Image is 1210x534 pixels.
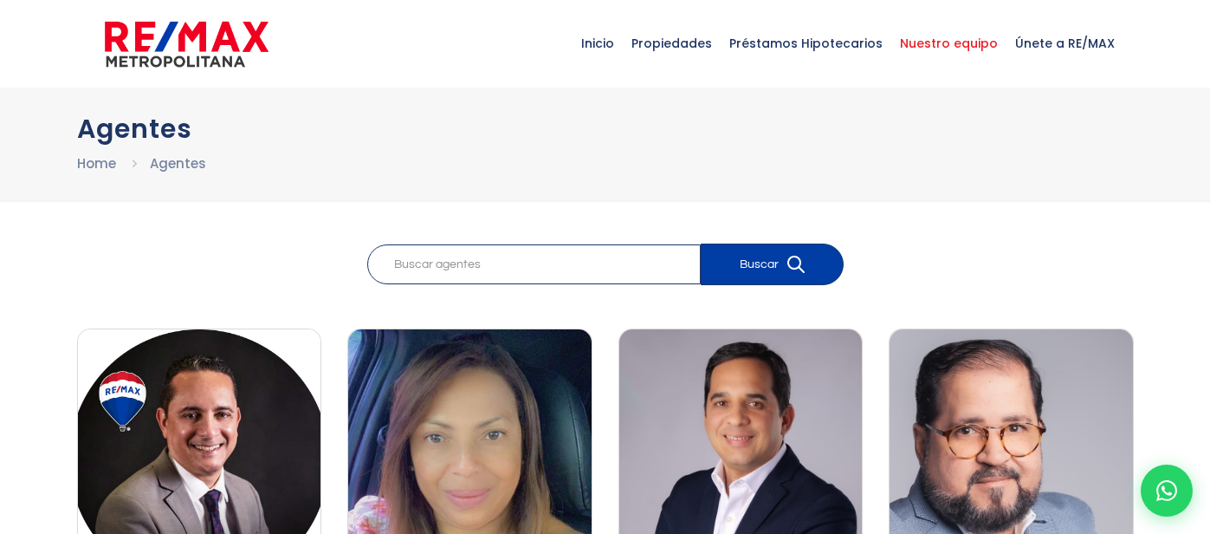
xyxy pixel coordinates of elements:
[367,244,701,284] input: Buscar agentes
[701,244,844,285] button: Buscar
[573,17,623,69] span: Inicio
[105,18,269,70] img: remax-metropolitana-logo
[891,17,1006,69] span: Nuestro equipo
[150,154,206,173] a: Agentes
[721,17,891,69] span: Préstamos Hipotecarios
[77,154,116,173] a: Home
[77,114,1134,144] h1: Agentes
[1006,17,1123,69] span: Únete a RE/MAX
[623,17,721,69] span: Propiedades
